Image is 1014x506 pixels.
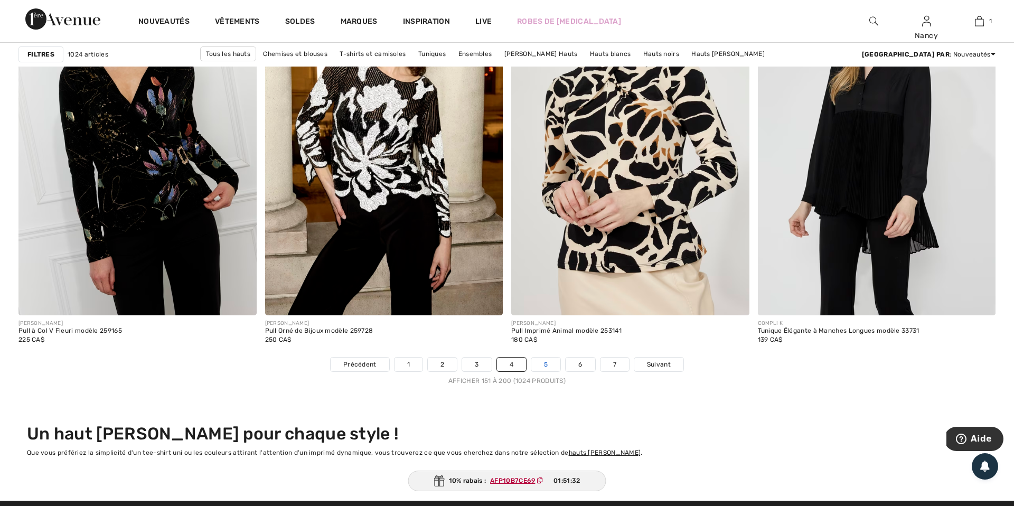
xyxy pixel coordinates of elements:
ins: AFP10B7CE69 [490,477,535,484]
div: Pull à Col V Fleuri modèle 259165 [18,327,122,335]
a: hauts [PERSON_NAME] [569,449,641,456]
iframe: Ouvre un widget dans lequel vous pouvez trouver plus d’informations [946,427,1003,453]
a: Précédent [331,358,389,371]
span: Précédent [343,360,377,369]
h2: Un haut [PERSON_NAME] pour chaque style ! [27,424,987,444]
div: [PERSON_NAME] [18,320,122,327]
span: 225 CA$ [18,336,44,343]
div: Plus [27,457,987,467]
span: 250 CA$ [265,336,292,343]
a: Ensembles [453,47,497,61]
a: 7 [600,358,629,371]
span: Inspiration [403,17,450,28]
span: Suivant [647,360,671,369]
div: COMPLI K [758,320,919,327]
span: 1024 articles [68,50,108,59]
a: Chemises et blouses [258,47,333,61]
a: 2 [428,358,457,371]
img: Mes infos [922,15,931,27]
div: Tunique Élégante à Manches Longues modèle 33731 [758,327,919,335]
div: Pull Orné de Bijoux modèle 259728 [265,327,373,335]
a: Hauts blancs [585,47,636,61]
div: Afficher 151 à 200 (1024 produits) [18,376,996,386]
span: 180 CA$ [511,336,537,343]
img: 1ère Avenue [25,8,100,30]
a: Tous les hauts [200,46,256,61]
a: Vêtements [215,17,260,28]
a: 1 [953,15,1005,27]
strong: [GEOGRAPHIC_DATA] par [862,51,950,58]
a: Hauts [PERSON_NAME] [686,47,770,61]
div: [PERSON_NAME] [265,320,373,327]
a: Nouveautés [138,17,190,28]
a: 5 [531,358,560,371]
div: 10% rabais : [408,471,606,491]
div: Pull Imprimé Animal modèle 253141 [511,327,622,335]
a: 3 [462,358,491,371]
div: Nancy [900,30,952,41]
a: Live [475,16,492,27]
img: recherche [869,15,878,27]
a: 1 [395,358,422,371]
div: : Nouveautés [862,50,996,59]
div: Que vous préfériez la simplicité d'un tee-shirt uni ou les couleurs attirant l'attention d'un imp... [27,448,987,457]
a: Hauts noirs [638,47,684,61]
span: 139 CA$ [758,336,783,343]
img: Gift.svg [434,475,445,486]
a: T-shirts et camisoles [334,47,411,61]
strong: Filtres [27,50,54,59]
a: 6 [566,358,595,371]
a: Soldes [285,17,315,28]
img: Mon panier [975,15,984,27]
a: Suivant [634,358,683,371]
nav: Page navigation [18,357,996,386]
span: 1 [989,16,992,26]
a: [PERSON_NAME] Hauts [499,47,583,61]
a: Tuniques [413,47,451,61]
span: 01:51:32 [553,476,580,485]
div: [PERSON_NAME] [511,320,622,327]
a: Marques [341,17,378,28]
a: 4 [497,358,526,371]
a: Robes de [MEDICAL_DATA] [517,16,621,27]
a: Se connecter [922,16,931,26]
